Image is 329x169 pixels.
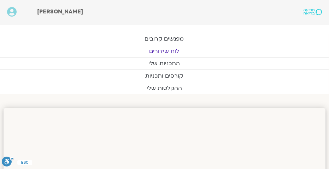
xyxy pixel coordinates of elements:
[37,8,83,16] span: [PERSON_NAME]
